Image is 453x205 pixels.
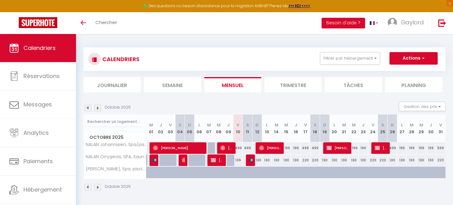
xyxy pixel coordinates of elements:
[23,157,53,165] span: Paiements
[372,122,374,128] abbr: V
[359,142,368,154] div: 199
[149,122,153,128] abbr: M
[381,122,384,128] abbr: S
[438,19,446,27] img: logout
[84,133,146,142] span: Octobre 2025
[156,115,165,142] th: 02
[301,115,310,142] th: 17
[320,115,330,142] th: 19
[301,142,310,154] div: 499
[407,142,416,154] div: 199
[389,52,438,65] button: Actions
[281,115,291,142] th: 15
[436,142,445,154] div: 599
[262,115,272,142] th: 13
[320,154,330,166] div: 130
[252,115,262,142] th: 12
[233,115,243,142] th: 10
[426,115,436,142] th: 30
[144,77,201,92] li: Semaine
[397,115,407,142] th: 27
[342,122,346,128] abbr: M
[233,154,243,166] div: 139
[388,154,397,166] div: 130
[85,142,147,147] span: NALAN Johannisien, Spa/piscine couverte/Près [GEOGRAPHIC_DATA]
[146,115,156,142] th: 01
[352,122,356,128] abbr: M
[339,154,349,166] div: 130
[388,115,397,142] th: 26
[160,122,162,128] abbr: J
[322,18,365,28] button: Besoin d'aide ?
[220,142,233,154] span: [PERSON_NAME]
[391,122,394,128] abbr: D
[179,122,181,128] abbr: S
[385,77,442,92] li: Planning
[383,12,432,34] a: ... Gaylord
[85,167,147,171] span: [PERSON_NAME], Spa, piscine chauffée, forêt
[275,122,278,128] abbr: M
[249,154,252,166] span: Bossy Aimeric
[397,142,407,154] div: 199
[368,115,378,142] th: 24
[362,122,364,128] abbr: J
[23,72,60,80] span: Réservations
[310,142,320,154] div: 499
[204,77,262,92] li: Mensuel
[23,129,49,137] span: Analytics
[401,18,424,26] span: Gaylord
[105,105,131,110] p: Octobre 2025
[416,142,426,154] div: 199
[243,142,252,154] div: 499
[339,115,349,142] th: 21
[259,142,282,154] span: [PERSON_NAME]
[378,154,388,166] div: 220
[256,122,259,128] abbr: D
[349,142,359,154] div: 199
[430,122,432,128] abbr: J
[227,122,230,128] abbr: J
[175,115,185,142] th: 04
[252,154,262,166] div: 130
[410,122,414,128] abbr: M
[397,154,407,166] div: 130
[153,142,205,154] span: [PERSON_NAME]
[330,154,339,166] div: 130
[266,122,268,128] abbr: L
[399,102,445,111] button: Gestion des prix
[416,154,426,166] div: 130
[378,115,388,142] th: 25
[436,154,445,166] div: 220
[401,122,403,128] abbr: L
[288,3,310,8] a: >>> ICI <<<<
[195,115,204,142] th: 06
[23,44,56,52] span: Calendriers
[169,122,172,128] abbr: V
[407,154,416,166] div: 130
[233,142,243,154] div: 499
[416,115,426,142] th: 29
[91,12,122,34] a: Chercher
[262,154,272,166] div: 130
[19,17,57,28] img: Super Booking
[284,122,288,128] abbr: M
[323,122,326,128] abbr: D
[349,154,359,166] div: 130
[388,142,397,154] div: 499
[310,115,320,142] th: 18
[407,115,416,142] th: 28
[264,77,322,92] li: Trimestre
[185,115,195,142] th: 05
[211,154,224,166] span: [PERSON_NAME]
[368,154,378,166] div: 220
[237,122,239,128] abbr: V
[320,52,380,65] button: Filtrer par hébergement
[325,77,382,92] li: Tâches
[314,122,317,128] abbr: S
[217,122,221,128] abbr: M
[327,142,349,154] span: [PERSON_NAME]
[420,122,423,128] abbr: M
[85,154,147,159] span: NALAN Orrygeois, SPA, Sauna, Proche Asterix
[84,77,141,92] li: Journalier
[359,115,368,142] th: 23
